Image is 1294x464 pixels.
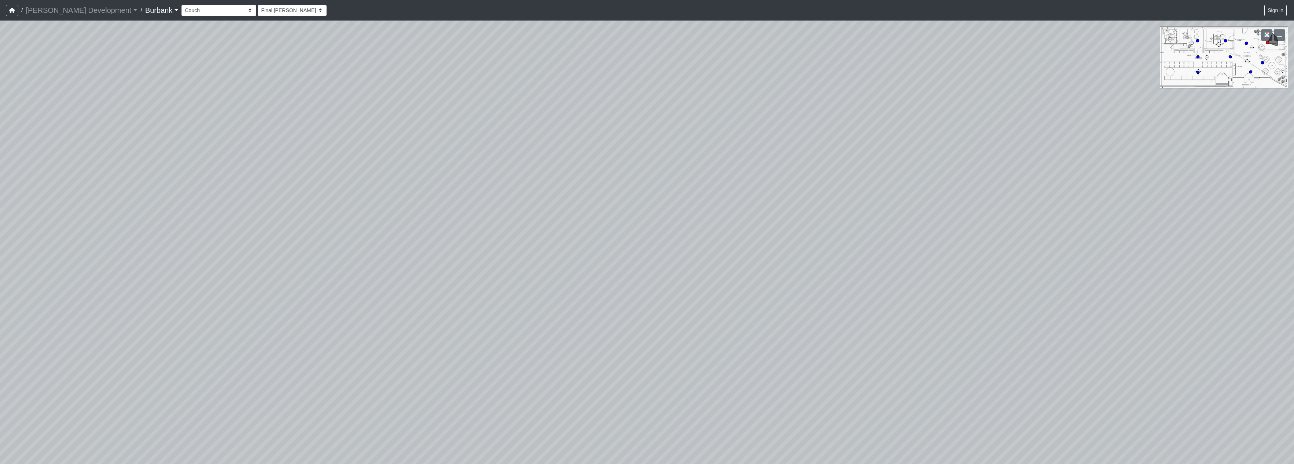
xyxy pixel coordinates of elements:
[137,3,145,18] span: /
[1264,5,1287,16] button: Sign in
[5,449,49,464] iframe: Ybug feedback widget
[145,3,179,18] a: Burbank
[26,3,137,18] a: [PERSON_NAME] Development
[18,3,26,18] span: /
